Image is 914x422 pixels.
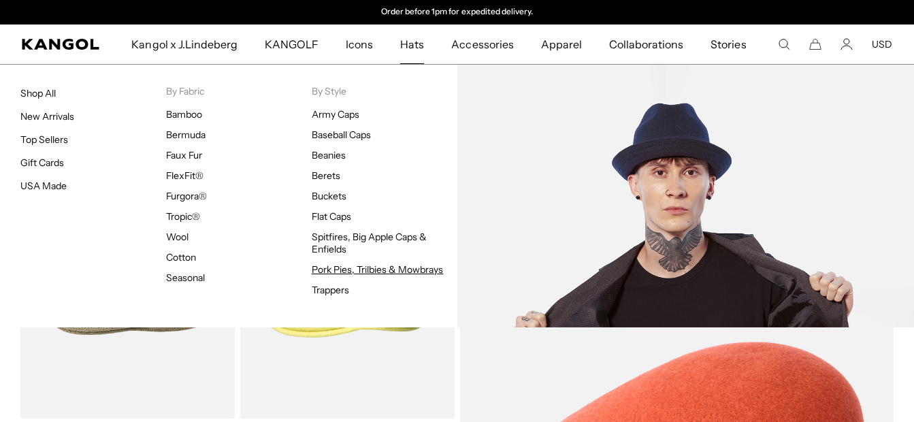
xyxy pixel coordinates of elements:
[166,190,207,202] a: Furgora®
[22,39,100,50] a: Kangol
[312,108,359,120] a: Army Caps
[166,231,189,243] a: Wool
[118,25,251,64] a: Kangol x J.Lindeberg
[312,85,457,97] p: By Style
[20,180,67,192] a: USA Made
[166,129,206,141] a: Bermuda
[711,25,746,64] span: Stories
[451,25,513,64] span: Accessories
[312,190,346,202] a: Buckets
[20,87,56,99] a: Shop All
[312,129,371,141] a: Baseball Caps
[20,157,64,169] a: Gift Cards
[872,38,892,50] button: USD
[166,210,200,223] a: Tropic®
[438,25,527,64] a: Accessories
[166,149,202,161] a: Faux Fur
[265,25,319,64] span: KANGOLF
[166,85,312,97] p: By Fabric
[312,284,349,296] a: Trappers
[166,169,203,182] a: FlexFit®
[317,7,598,18] div: 2 of 2
[697,25,760,64] a: Stories
[312,169,340,182] a: Berets
[346,25,373,64] span: Icons
[312,263,444,276] a: Pork Pies, Trilbies & Mowbrays
[166,251,196,263] a: Cotton
[595,25,697,64] a: Collaborations
[381,7,533,18] p: Order before 1pm for expedited delivery.
[809,38,821,50] button: Cart
[317,7,598,18] slideshow-component: Announcement bar
[166,108,202,120] a: Bamboo
[131,25,238,64] span: Kangol x J.Lindeberg
[840,38,853,50] a: Account
[312,231,427,255] a: Spitfires, Big Apple Caps & Enfields
[400,25,424,64] span: Hats
[317,7,598,18] div: Announcement
[20,133,68,146] a: Top Sellers
[541,25,582,64] span: Apparel
[778,38,790,50] summary: Search here
[20,110,74,123] a: New Arrivals
[312,149,346,161] a: Beanies
[312,210,351,223] a: Flat Caps
[166,272,205,284] a: Seasonal
[332,25,387,64] a: Icons
[387,25,438,64] a: Hats
[527,25,595,64] a: Apparel
[609,25,683,64] span: Collaborations
[251,25,332,64] a: KANGOLF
